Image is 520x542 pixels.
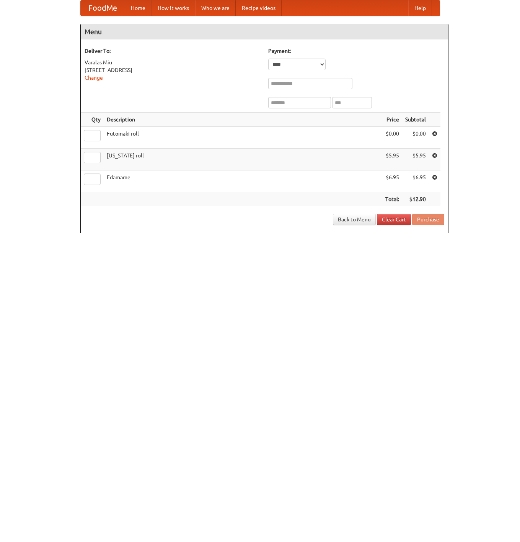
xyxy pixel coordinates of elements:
[382,127,402,149] td: $0.00
[104,149,382,170] td: [US_STATE] roll
[402,113,429,127] th: Subtotal
[81,113,104,127] th: Qty
[104,113,382,127] th: Description
[85,66,261,74] div: [STREET_ADDRESS]
[81,0,125,16] a: FoodMe
[195,0,236,16] a: Who we are
[85,59,261,66] div: Varalas Miu
[402,127,429,149] td: $0.00
[104,127,382,149] td: Futomaki roll
[412,214,444,225] button: Purchase
[402,192,429,206] th: $12.90
[402,170,429,192] td: $6.95
[408,0,432,16] a: Help
[382,170,402,192] td: $6.95
[104,170,382,192] td: Edamame
[85,47,261,55] h5: Deliver To:
[333,214,376,225] a: Back to Menu
[125,0,152,16] a: Home
[268,47,444,55] h5: Payment:
[382,149,402,170] td: $5.95
[81,24,448,39] h4: Menu
[382,113,402,127] th: Price
[85,75,103,81] a: Change
[382,192,402,206] th: Total:
[377,214,411,225] a: Clear Cart
[236,0,282,16] a: Recipe videos
[402,149,429,170] td: $5.95
[152,0,195,16] a: How it works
